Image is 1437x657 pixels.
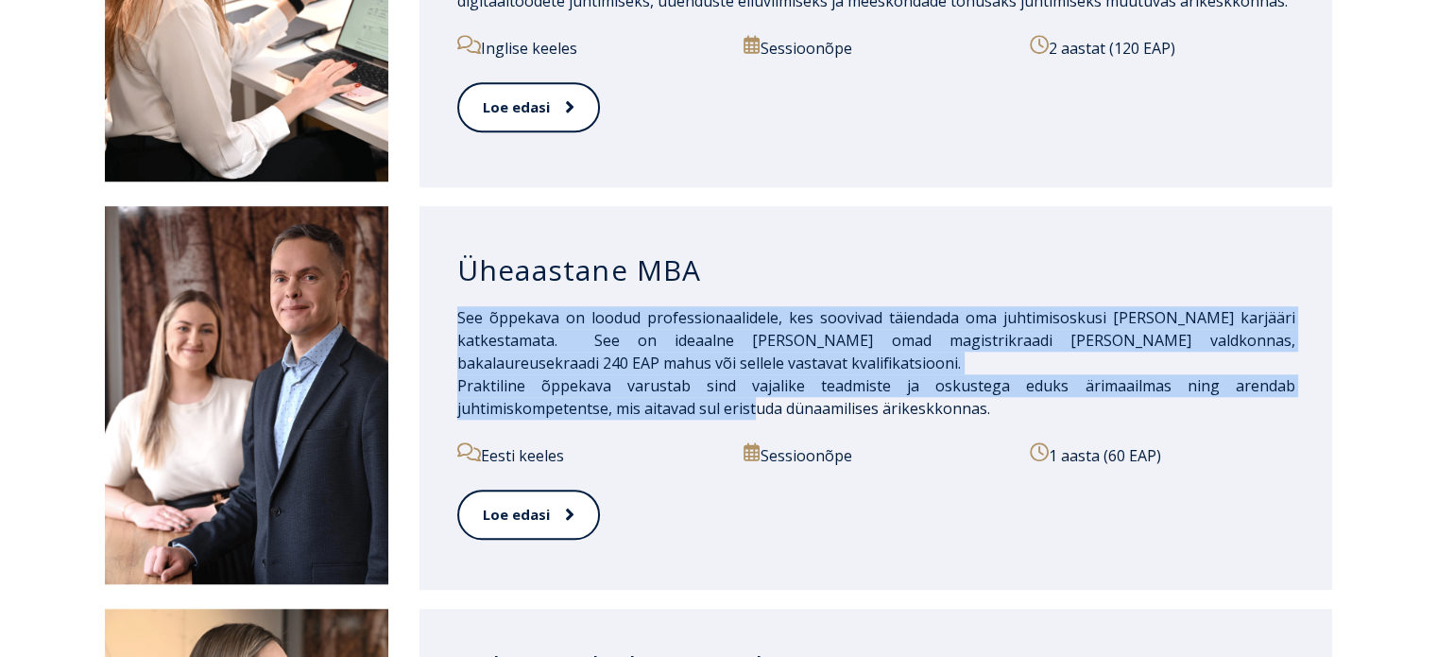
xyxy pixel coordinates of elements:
[744,442,1008,467] p: Sessioonõpe
[457,442,722,467] p: Eesti keeles
[457,375,1295,419] span: Praktiline õppekava varustab sind vajalike teadmiste ja oskustega eduks ärimaailmas ning arendab ...
[457,82,600,132] a: Loe edasi
[105,206,388,584] img: DSC_1995
[457,35,722,60] p: Inglise keeles
[457,307,1295,373] span: See õppekava on loodud professionaalidele, kes soovivad täiendada oma juhtimisoskusi [PERSON_NAME...
[457,490,600,540] a: Loe edasi
[1030,442,1294,467] p: 1 aasta (60 EAP)
[1030,35,1294,60] p: 2 aastat (120 EAP)
[744,35,1008,60] p: Sessioonõpe
[457,252,1295,288] h3: Üheaastane MBA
